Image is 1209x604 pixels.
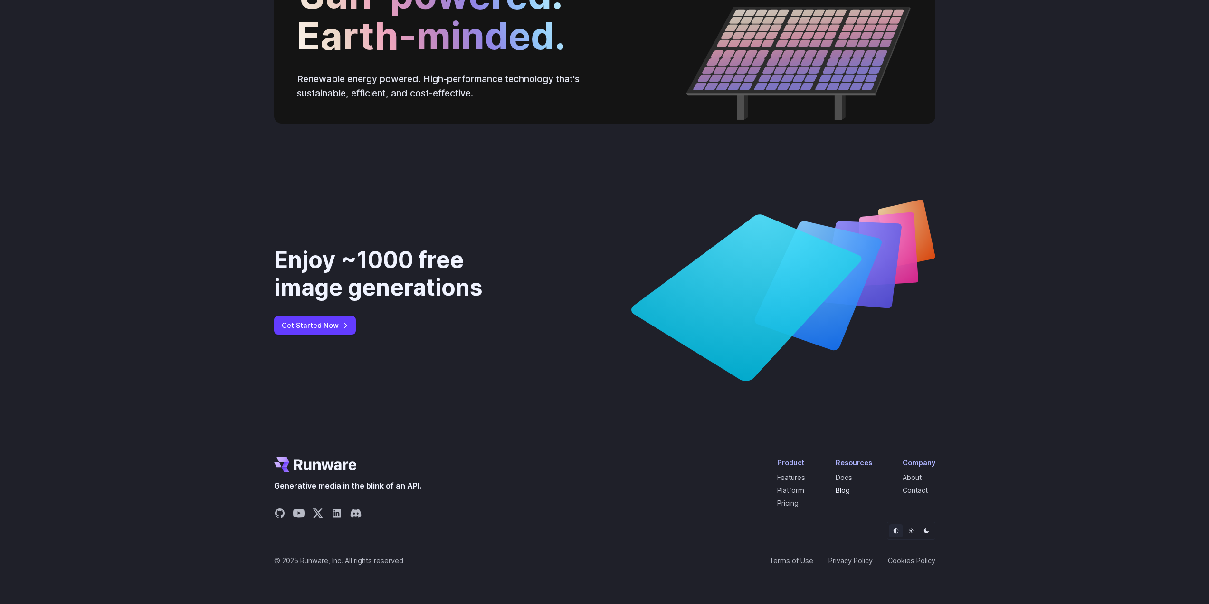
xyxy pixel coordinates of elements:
[274,246,533,301] div: Enjoy ~1000 free image generations
[836,486,850,494] a: Blog
[887,522,935,540] ul: Theme selector
[312,508,324,522] a: Share on X
[769,555,813,566] a: Terms of Use
[828,555,873,566] a: Privacy Policy
[293,508,305,522] a: Share on YouTube
[274,457,357,472] a: Go to /
[889,524,903,537] button: Default
[904,524,918,537] button: Light
[297,72,605,101] p: Renewable energy powered. High-performance technology that's sustainable, efficient, and cost-eff...
[903,473,922,481] a: About
[777,473,805,481] a: Features
[274,480,421,492] span: Generative media in the blink of an API.
[777,499,799,507] a: Pricing
[903,486,928,494] a: Contact
[777,457,805,468] div: Product
[274,508,286,522] a: Share on GitHub
[888,555,935,566] a: Cookies Policy
[777,486,804,494] a: Platform
[331,508,343,522] a: Share on LinkedIn
[836,457,872,468] div: Resources
[836,473,852,481] a: Docs
[350,508,362,522] a: Share on Discord
[920,524,933,537] button: Dark
[903,457,935,468] div: Company
[274,316,356,335] a: Get Started Now
[274,555,403,566] span: © 2025 Runware, Inc. All rights reserved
